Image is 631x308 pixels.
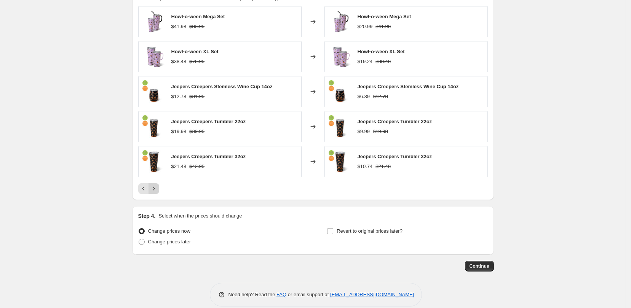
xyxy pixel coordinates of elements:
span: Need help? Read the [228,292,277,297]
img: swig-life-signature-14oz-insulated-stainless-steel-stemless-wine-cup-jeepers-creepers-glow-in-the... [142,80,165,103]
img: swig-life-signature-22oz-insulated-stainless-steel-tumbler-jeepers-creepers-glow-in-the-dark-main... [329,115,351,138]
div: $19.24 [358,58,373,65]
span: Continue [470,263,489,269]
button: Previous [138,183,149,194]
span: Jeepers Creepers Tumbler 22oz [171,119,246,124]
div: $20.99 [358,23,373,30]
img: swig-life-signature-mega-set-40oz-mega-mug-32oz-tumbler-howl-o-ween-main_80x.png [329,10,351,33]
span: Howl-o-ween Mega Set [171,14,225,19]
strike: $83.95 [189,23,204,30]
div: $12.78 [171,93,187,100]
strike: $38.48 [375,58,391,65]
strike: $42.95 [189,163,204,170]
strike: $76.95 [189,58,204,65]
div: $21.48 [171,163,187,170]
span: Revert to original prices later? [337,228,403,234]
span: Jeepers Creepers Stemless Wine Cup 14oz [358,84,459,89]
div: $38.48 [171,58,187,65]
span: Jeepers Creepers Tumbler 22oz [358,119,432,124]
button: Next [149,183,159,194]
span: Howl-o-ween XL Set [171,49,219,54]
span: Change prices now [148,228,190,234]
img: swig-life-signature-32oz-insulated-stainless-steel-tumbler-jeepers-creepers-glow-in-the-dark-main... [142,150,165,173]
p: Select when the prices should change [158,212,242,220]
img: swig-life-signature-xl-set-22oz-travel-mug-32oz-tumbler-howl-o-ween-main_80x.png [142,45,165,68]
strike: $12.78 [373,93,388,100]
a: FAQ [276,292,286,297]
img: swig-life-signature-xl-set-22oz-travel-mug-32oz-tumbler-howl-o-ween-main_80x.png [329,45,351,68]
strike: $21.48 [375,163,391,170]
a: [EMAIL_ADDRESS][DOMAIN_NAME] [330,292,414,297]
div: $19.98 [171,128,187,135]
span: Howl-o-ween Mega Set [358,14,411,19]
strike: $41.98 [375,23,391,30]
span: Jeepers Creepers Tumbler 32oz [171,154,246,159]
strike: $19.98 [373,128,388,135]
div: $9.99 [358,128,370,135]
img: swig-life-signature-mega-set-40oz-mega-mug-32oz-tumbler-howl-o-ween-main_80x.png [142,10,165,33]
nav: Pagination [138,183,159,194]
span: Howl-o-ween XL Set [358,49,405,54]
span: Jeepers Creepers Stemless Wine Cup 14oz [171,84,273,89]
img: swig-life-signature-32oz-insulated-stainless-steel-tumbler-jeepers-creepers-glow-in-the-dark-main... [329,150,351,173]
img: swig-life-signature-22oz-insulated-stainless-steel-tumbler-jeepers-creepers-glow-in-the-dark-main... [142,115,165,138]
h2: Step 4. [138,212,156,220]
div: $6.39 [358,93,370,100]
strike: $31.95 [189,93,204,100]
div: $10.74 [358,163,373,170]
button: Continue [465,261,494,271]
span: Jeepers Creepers Tumbler 32oz [358,154,432,159]
img: swig-life-signature-14oz-insulated-stainless-steel-stemless-wine-cup-jeepers-creepers-glow-in-the... [329,80,351,103]
span: or email support at [286,292,330,297]
span: Change prices later [148,239,191,244]
strike: $39.95 [189,128,204,135]
div: $41.98 [171,23,187,30]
